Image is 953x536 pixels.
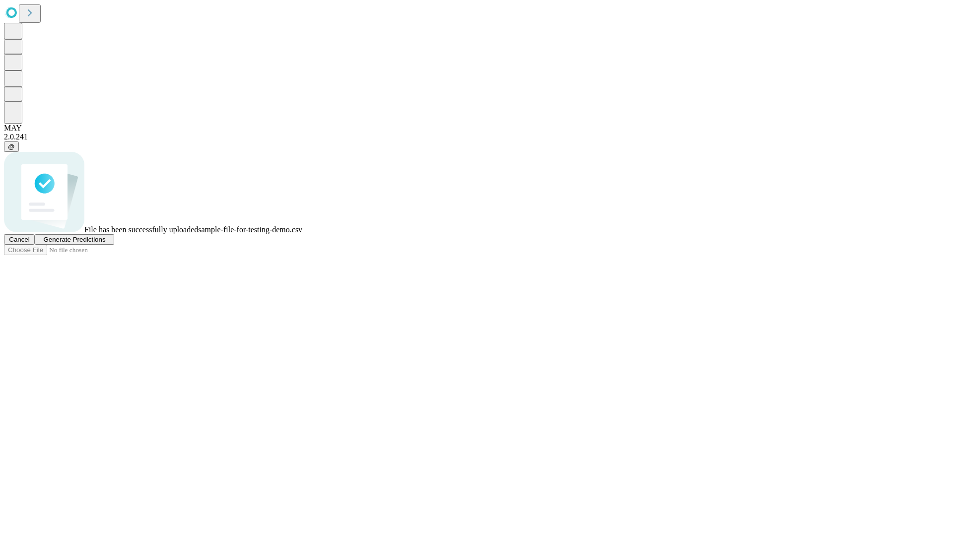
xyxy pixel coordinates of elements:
button: Generate Predictions [35,234,114,245]
button: Cancel [4,234,35,245]
span: File has been successfully uploaded [84,225,198,234]
span: sample-file-for-testing-demo.csv [198,225,302,234]
span: @ [8,143,15,150]
div: MAY [4,124,949,133]
div: 2.0.241 [4,133,949,141]
button: @ [4,141,19,152]
span: Cancel [9,236,30,243]
span: Generate Predictions [43,236,105,243]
